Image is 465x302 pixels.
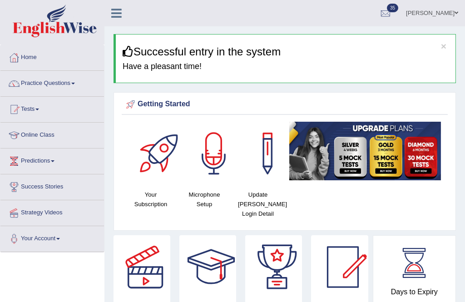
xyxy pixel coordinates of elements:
button: × [441,41,446,51]
h4: Microphone Setup [182,190,227,209]
h3: Successful entry in the system [123,46,449,58]
a: Success Stories [0,174,104,197]
h4: Have a pleasant time! [123,62,449,71]
a: Tests [0,97,104,119]
h4: Days to Expiry [383,288,446,296]
a: Home [0,45,104,68]
a: Practice Questions [0,71,104,94]
div: Getting Started [124,98,445,111]
a: Your Account [0,226,104,249]
img: small5.jpg [289,122,441,180]
span: 35 [387,4,398,12]
a: Strategy Videos [0,200,104,223]
a: Predictions [0,149,104,171]
a: Online Class [0,123,104,145]
h4: Update [PERSON_NAME] Login Detail [236,190,280,218]
h4: Your Subscription [129,190,173,209]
